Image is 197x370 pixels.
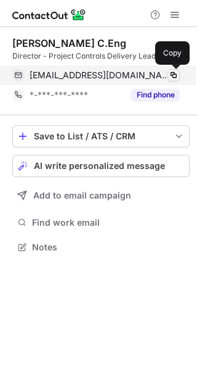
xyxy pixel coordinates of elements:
[12,37,126,49] div: [PERSON_NAME] C.Eng
[34,131,168,141] div: Save to List / ATS / CRM
[34,161,165,171] span: AI write personalized message
[12,155,190,177] button: AI write personalized message
[12,239,190,256] button: Notes
[12,184,190,207] button: Add to email campaign
[30,70,171,81] span: [EMAIL_ADDRESS][DOMAIN_NAME]
[32,242,185,253] span: Notes
[32,217,185,228] span: Find work email
[33,191,131,200] span: Add to email campaign
[12,7,86,22] img: ContactOut v5.3.10
[12,125,190,147] button: save-profile-one-click
[12,51,190,62] div: Director - Project Controls Delivery Leadership.
[12,214,190,231] button: Find work email
[131,89,180,101] button: Reveal Button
